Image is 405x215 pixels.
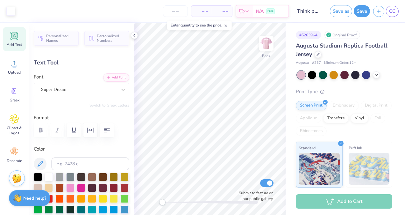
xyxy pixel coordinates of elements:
[299,145,316,151] span: Standard
[296,60,309,66] span: Augusta
[7,158,22,163] span: Decorate
[296,101,327,110] div: Screen Print
[235,190,274,202] label: Submit to feature on our public gallery.
[46,34,75,43] span: Personalized Names
[103,73,129,82] button: Add Font
[299,153,340,185] img: Standard
[159,199,166,205] div: Accessibility label
[361,101,392,110] div: Digital Print
[8,70,21,75] span: Upload
[296,126,327,136] div: Rhinestones
[354,5,370,17] button: Save
[52,158,129,170] input: e.g. 7428 c
[324,31,360,39] div: Original Proof
[23,195,46,201] strong: Need help?
[34,145,129,153] label: Color
[97,34,125,43] span: Personalized Numbers
[370,114,385,123] div: Foil
[349,145,362,151] span: Puff Ink
[296,88,392,95] div: Print Type
[34,114,129,122] label: Format
[323,114,349,123] div: Transfers
[216,8,228,15] span: – –
[84,31,129,46] button: Personalized Numbers
[324,60,356,66] span: Minimum Order: 12 +
[330,5,352,17] button: Save as
[4,125,25,136] span: Clipart & logos
[195,8,208,15] span: – –
[34,58,129,67] div: Text Tool
[7,42,22,47] span: Add Text
[312,60,321,66] span: # 257
[89,103,129,108] button: Switch to Greek Letters
[351,114,368,123] div: Vinyl
[260,37,273,50] img: Back
[296,42,387,58] span: Augusta Stadium Replica Football Jersey
[292,5,323,18] input: Untitled Design
[349,153,390,185] img: Puff Ink
[329,101,359,110] div: Embroidery
[267,9,274,13] span: Free
[296,31,321,39] div: # 526396A
[167,21,232,30] div: Enter quantity to see the price.
[10,98,19,103] span: Greek
[262,53,270,59] div: Back
[386,6,399,17] a: CC
[389,8,395,15] span: CC
[34,73,43,81] label: Font
[296,114,321,123] div: Applique
[34,31,79,46] button: Personalized Names
[163,5,188,17] input: – –
[256,8,264,15] span: N/A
